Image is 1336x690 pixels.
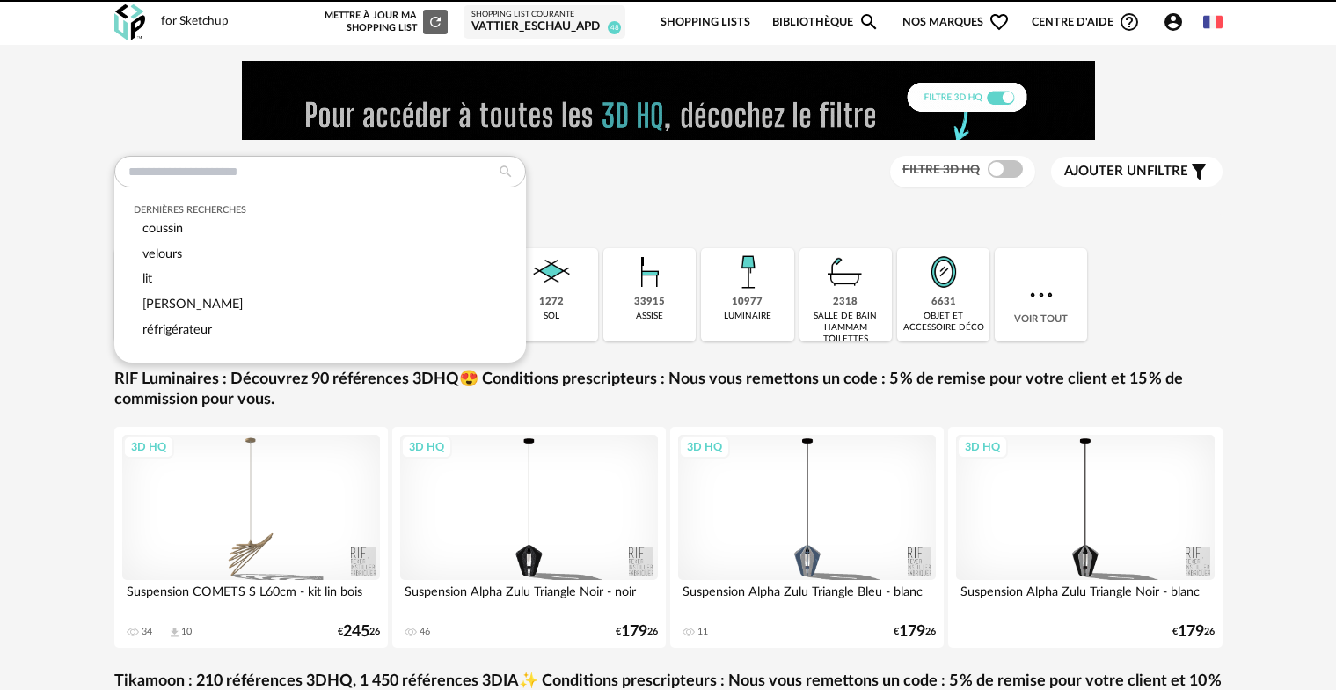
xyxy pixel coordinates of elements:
a: RIF Luminaires : Découvrez 90 références 3DHQ😍 Conditions prescripteurs : Nous vous remettons un ... [114,370,1223,411]
a: Shopping Lists [661,2,750,43]
span: Download icon [168,626,181,639]
span: lit [142,272,152,285]
div: 3D HQ [123,436,174,459]
img: Luminaire.png [724,248,771,296]
div: Suspension Alpha Zulu Triangle Noir - blanc [956,580,1215,615]
a: 3D HQ Suspension Alpha Zulu Triangle Noir - noir 46 €17926 [392,427,667,648]
span: Account Circle icon [1163,11,1192,33]
a: 3D HQ Suspension Alpha Zulu Triangle Bleu - blanc 11 €17926 [670,427,945,648]
img: OXP [114,4,145,40]
span: Filtre 3D HQ [902,164,980,176]
div: 3D HQ [679,436,730,459]
span: velours [142,247,182,261]
span: Ajouter un [1064,165,1147,178]
div: 3D HQ [957,436,1008,459]
a: 3D HQ Suspension Alpha Zulu Triangle Noir - blanc €17926 [948,427,1223,648]
div: € 26 [616,626,658,638]
div: salle de bain hammam toilettes [805,311,887,345]
span: Help Circle Outline icon [1119,11,1140,33]
div: 33915 [634,296,665,309]
div: Vattier_Eschau_APD [471,19,617,35]
div: € 26 [338,626,380,638]
div: 34 [142,626,152,638]
div: assise [636,311,663,322]
div: Suspension COMETS S L60cm - kit lin bois [122,580,381,615]
div: Suspension Alpha Zulu Triangle Bleu - blanc [678,580,937,615]
div: Suspension Alpha Zulu Triangle Noir - noir [400,580,659,615]
div: luminaire [724,311,771,322]
span: 179 [621,626,647,638]
img: Assise.png [626,248,674,296]
div: 10977 [732,296,763,309]
span: coussin [142,222,183,235]
span: Refresh icon [427,17,443,26]
span: [PERSON_NAME] [142,297,243,311]
span: Magnify icon [858,11,880,33]
a: BibliothèqueMagnify icon [772,2,880,43]
img: Salle%20de%20bain.png [821,248,869,296]
div: 10 [181,626,192,638]
div: for Sketchup [161,14,229,30]
div: Mettre à jour ma Shopping List [321,10,448,34]
div: 11 [697,626,708,638]
span: Centre d'aideHelp Circle Outline icon [1032,11,1140,33]
div: objet et accessoire déco [902,311,984,334]
span: Filter icon [1188,161,1209,182]
span: réfrigérateur [142,323,212,336]
div: 46 [420,626,430,638]
img: Miroir.png [920,248,967,296]
div: 3D HQ [401,436,452,459]
button: Ajouter unfiltre Filter icon [1051,157,1223,187]
span: Nos marques [902,2,1010,43]
div: 6631 [931,296,956,309]
div: sol [544,311,559,322]
span: 48 [608,21,621,34]
div: € 26 [1172,626,1215,638]
div: Dernières recherches [134,204,506,217]
a: 3D HQ Suspension COMETS S L60cm - kit lin bois 34 Download icon 10 €24526 [114,427,389,648]
span: 245 [343,626,369,638]
img: fr [1203,12,1223,32]
img: Sol.png [528,248,575,296]
img: more.7b13dc1.svg [1026,279,1057,311]
div: Voir tout [995,248,1087,341]
img: FILTRE%20HQ%20NEW_V1%20(4).gif [242,61,1095,140]
div: Shopping List courante [471,10,617,20]
span: Account Circle icon [1163,11,1184,33]
div: € 26 [894,626,936,638]
div: 1272 [539,296,564,309]
div: 2318 [833,296,858,309]
span: Heart Outline icon [989,11,1010,33]
span: 179 [899,626,925,638]
span: 179 [1178,626,1204,638]
span: filtre [1064,163,1188,180]
a: Shopping List courante Vattier_Eschau_APD 48 [471,10,617,35]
